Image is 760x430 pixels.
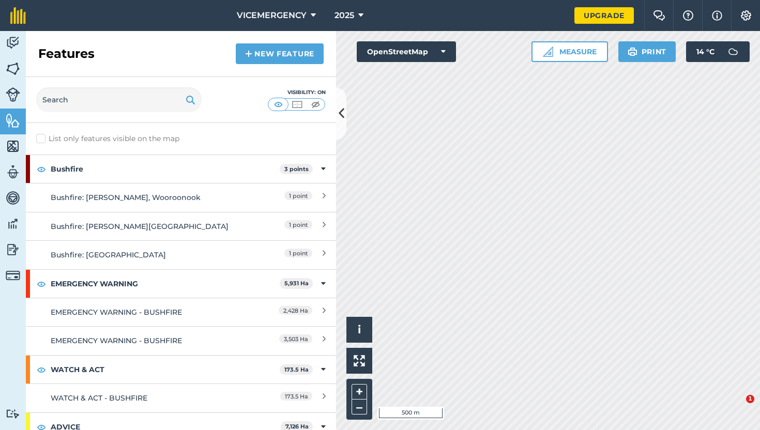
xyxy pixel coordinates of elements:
[6,35,20,51] img: svg+xml;base64,PD94bWwgdmVyc2lvbj0iMS4wIiBlbmNvZGluZz0idXRmLTgiPz4KPCEtLSBHZW5lcmF0b3I6IEFkb2JlIE...
[746,395,754,403] span: 1
[6,139,20,154] img: svg+xml;base64,PHN2ZyB4bWxucz0iaHR0cDovL3d3dy53My5vcmcvMjAwMC9zdmciIHdpZHRoPSI1NiIgaGVpZ2h0PSI2MC...
[618,41,676,62] button: Print
[37,163,46,175] img: svg+xml;base64,PHN2ZyB4bWxucz0iaHR0cDovL3d3dy53My5vcmcvMjAwMC9zdmciIHdpZHRoPSIxOCIgaGVpZ2h0PSIyNC...
[352,384,367,400] button: +
[26,183,336,211] a: Bushfire: [PERSON_NAME], Wooroonook1 point
[186,94,195,106] img: svg+xml;base64,PHN2ZyB4bWxucz0iaHR0cDovL3d3dy53My5vcmcvMjAwMC9zdmciIHdpZHRoPSIxOSIgaGVpZ2h0PSIyNC...
[36,87,202,112] input: Search
[284,280,309,287] strong: 5,931 Ha
[309,99,322,110] img: svg+xml;base64,PHN2ZyB4bWxucz0iaHR0cDovL3d3dy53My5vcmcvMjAwMC9zdmciIHdpZHRoPSI1MCIgaGVpZ2h0PSI0MC...
[51,192,234,203] div: Bushfire: [PERSON_NAME], Wooroonook
[6,164,20,180] img: svg+xml;base64,PD94bWwgdmVyc2lvbj0iMS4wIiBlbmNvZGluZz0idXRmLTgiPz4KPCEtLSBHZW5lcmF0b3I6IEFkb2JlIE...
[696,41,715,62] span: 14 ° C
[51,249,234,260] div: Bushfire: [GEOGRAPHIC_DATA]
[358,323,361,336] span: i
[237,9,307,22] span: VICEMERGENCY
[6,242,20,257] img: svg+xml;base64,PD94bWwgdmVyc2lvbj0iMS4wIiBlbmNvZGluZz0idXRmLTgiPz4KPCEtLSBHZW5lcmF0b3I6IEFkb2JlIE...
[272,99,285,110] img: svg+xml;base64,PHN2ZyB4bWxucz0iaHR0cDovL3d3dy53My5vcmcvMjAwMC9zdmciIHdpZHRoPSI1MCIgaGVpZ2h0PSI0MC...
[236,43,324,64] a: New feature
[543,47,553,57] img: Ruler icon
[279,334,312,343] span: 3,503 Ha
[37,278,46,290] img: svg+xml;base64,PHN2ZyB4bWxucz0iaHR0cDovL3d3dy53My5vcmcvMjAwMC9zdmciIHdpZHRoPSIxOCIgaGVpZ2h0PSIyNC...
[346,317,372,343] button: i
[37,363,46,376] img: svg+xml;base64,PHN2ZyB4bWxucz0iaHR0cDovL3d3dy53My5vcmcvMjAwMC9zdmciIHdpZHRoPSIxOCIgaGVpZ2h0PSIyNC...
[740,10,752,21] img: A cog icon
[26,270,336,298] div: EMERGENCY WARNING5,931 Ha
[352,400,367,414] button: –
[574,7,634,24] a: Upgrade
[51,221,234,232] div: Bushfire: [PERSON_NAME][GEOGRAPHIC_DATA]
[51,335,234,346] div: EMERGENCY WARNING - BUSHFIRE
[6,190,20,206] img: svg+xml;base64,PD94bWwgdmVyc2lvbj0iMS4wIiBlbmNvZGluZz0idXRmLTgiPz4KPCEtLSBHZW5lcmF0b3I6IEFkb2JlIE...
[335,9,354,22] span: 2025
[357,41,456,62] button: OpenStreetMap
[354,355,365,366] img: Four arrows, one pointing top left, one top right, one bottom right and the last bottom left
[36,133,179,144] label: List only features visible on the map
[682,10,694,21] img: A question mark icon
[6,216,20,232] img: svg+xml;base64,PD94bWwgdmVyc2lvbj0iMS4wIiBlbmNvZGluZz0idXRmLTgiPz4KPCEtLSBHZW5lcmF0b3I6IEFkb2JlIE...
[26,240,336,269] a: Bushfire: [GEOGRAPHIC_DATA]1 point
[291,99,303,110] img: svg+xml;base64,PHN2ZyB4bWxucz0iaHR0cDovL3d3dy53My5vcmcvMjAwMC9zdmciIHdpZHRoPSI1MCIgaGVpZ2h0PSI0MC...
[284,191,312,200] span: 1 point
[284,366,309,373] strong: 173.5 Ha
[284,220,312,229] span: 1 point
[653,10,665,21] img: Two speech bubbles overlapping with the left bubble in the forefront
[723,41,743,62] img: svg+xml;base64,PD94bWwgdmVyc2lvbj0iMS4wIiBlbmNvZGluZz0idXRmLTgiPz4KPCEtLSBHZW5lcmF0b3I6IEFkb2JlIE...
[285,423,309,430] strong: 7,126 Ha
[51,155,280,183] strong: Bushfire
[26,212,336,240] a: Bushfire: [PERSON_NAME][GEOGRAPHIC_DATA]1 point
[26,383,336,412] a: WATCH & ACT - BUSHFIRE173.5 Ha
[725,395,750,420] iframe: Intercom live chat
[280,392,312,401] span: 173.5 Ha
[26,298,336,326] a: EMERGENCY WARNING - BUSHFIRE2,428 Ha
[6,61,20,76] img: svg+xml;base64,PHN2ZyB4bWxucz0iaHR0cDovL3d3dy53My5vcmcvMjAwMC9zdmciIHdpZHRoPSI1NiIgaGVpZ2h0PSI2MC...
[284,165,309,173] strong: 3 points
[51,356,280,383] strong: WATCH & ACT
[6,113,20,128] img: svg+xml;base64,PHN2ZyB4bWxucz0iaHR0cDovL3d3dy53My5vcmcvMjAwMC9zdmciIHdpZHRoPSI1NiIgaGVpZ2h0PSI2MC...
[51,392,234,404] div: WATCH & ACT - BUSHFIRE
[712,9,722,22] img: svg+xml;base64,PHN2ZyB4bWxucz0iaHR0cDovL3d3dy53My5vcmcvMjAwMC9zdmciIHdpZHRoPSIxNyIgaGVpZ2h0PSIxNy...
[26,155,336,183] div: Bushfire3 points
[6,87,20,102] img: svg+xml;base64,PD94bWwgdmVyc2lvbj0iMS4wIiBlbmNvZGluZz0idXRmLTgiPz4KPCEtLSBHZW5lcmF0b3I6IEFkb2JlIE...
[686,41,750,62] button: 14 °C
[6,268,20,283] img: svg+xml;base64,PD94bWwgdmVyc2lvbj0iMS4wIiBlbmNvZGluZz0idXRmLTgiPz4KPCEtLSBHZW5lcmF0b3I6IEFkb2JlIE...
[279,306,312,315] span: 2,428 Ha
[284,249,312,257] span: 1 point
[245,48,252,60] img: svg+xml;base64,PHN2ZyB4bWxucz0iaHR0cDovL3d3dy53My5vcmcvMjAwMC9zdmciIHdpZHRoPSIxNCIgaGVpZ2h0PSIyNC...
[38,45,95,62] h2: Features
[6,409,20,419] img: svg+xml;base64,PD94bWwgdmVyc2lvbj0iMS4wIiBlbmNvZGluZz0idXRmLTgiPz4KPCEtLSBHZW5lcmF0b3I6IEFkb2JlIE...
[26,326,336,355] a: EMERGENCY WARNING - BUSHFIRE3,503 Ha
[26,356,336,383] div: WATCH & ACT173.5 Ha
[51,270,280,298] strong: EMERGENCY WARNING
[10,7,26,24] img: fieldmargin Logo
[531,41,608,62] button: Measure
[268,88,326,97] div: Visibility: On
[51,306,234,318] div: EMERGENCY WARNING - BUSHFIRE
[628,45,637,58] img: svg+xml;base64,PHN2ZyB4bWxucz0iaHR0cDovL3d3dy53My5vcmcvMjAwMC9zdmciIHdpZHRoPSIxOSIgaGVpZ2h0PSIyNC...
